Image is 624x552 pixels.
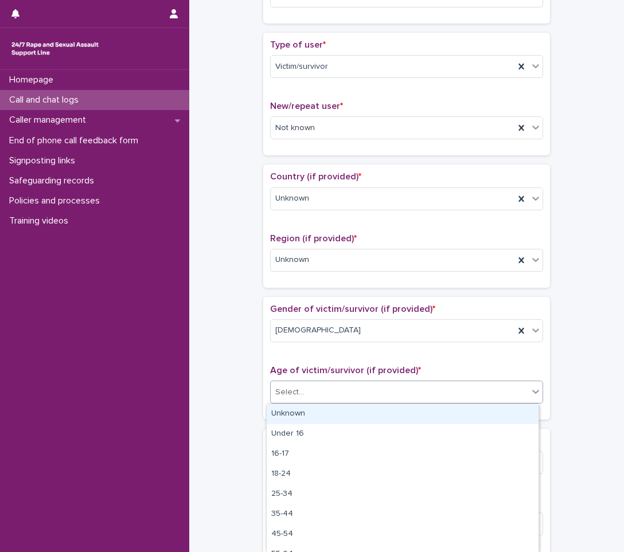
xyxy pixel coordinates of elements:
[5,195,109,206] p: Policies and processes
[275,386,304,398] div: Select...
[270,234,357,243] span: Region (if provided)
[5,95,88,105] p: Call and chat logs
[267,404,539,424] div: Unknown
[270,172,361,181] span: Country (if provided)
[267,444,539,464] div: 16-17
[270,366,421,375] span: Age of victim/survivor (if provided)
[275,193,309,205] span: Unknown
[275,122,315,134] span: Not known
[5,155,84,166] p: Signposting links
[5,115,95,126] p: Caller management
[267,464,539,484] div: 18-24
[270,101,343,111] span: New/repeat user
[270,40,326,49] span: Type of user
[267,504,539,524] div: 35-44
[5,135,147,146] p: End of phone call feedback form
[267,524,539,545] div: 45-54
[267,484,539,504] div: 25-34
[5,216,77,226] p: Training videos
[5,175,103,186] p: Safeguarding records
[9,37,101,60] img: rhQMoQhaT3yELyF149Cw
[5,75,63,85] p: Homepage
[267,424,539,444] div: Under 16
[275,324,361,336] span: [DEMOGRAPHIC_DATA]
[275,61,328,73] span: Victim/survivor
[270,304,435,314] span: Gender of victim/survivor (if provided)
[275,254,309,266] span: Unknown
